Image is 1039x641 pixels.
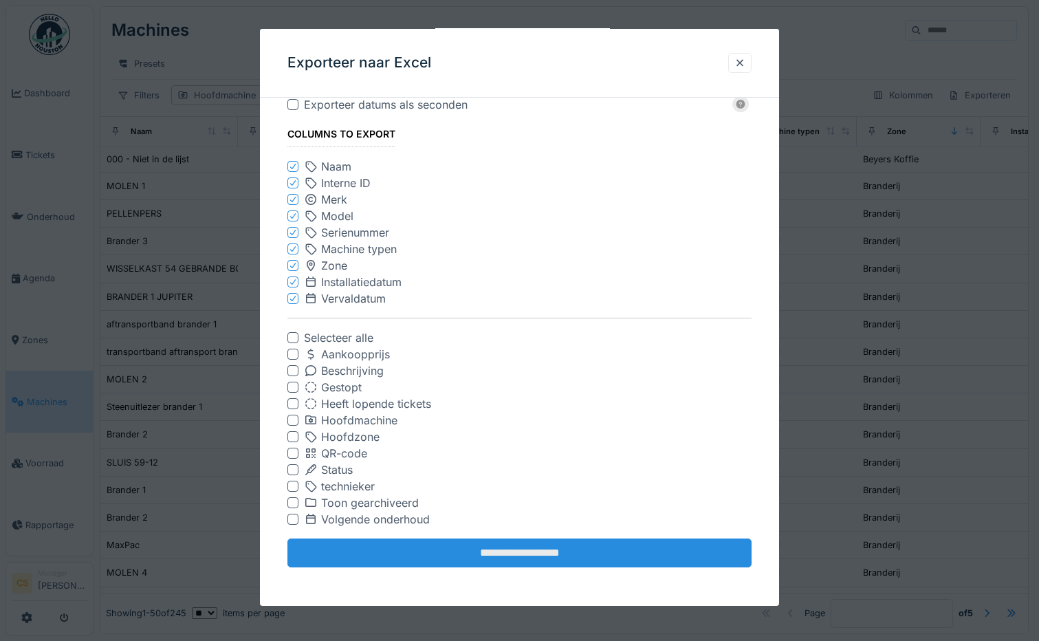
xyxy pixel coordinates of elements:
[304,191,347,208] div: Merk
[304,175,371,191] div: Interne ID
[304,478,375,495] div: technieker
[304,346,390,362] div: Aankoopprijs
[287,124,395,147] div: Columns to export
[304,461,353,478] div: Status
[304,412,397,428] div: Hoofdmachine
[304,241,397,257] div: Machine typen
[287,54,431,72] h3: Exporteer naar Excel
[304,224,389,241] div: Serienummer
[304,362,384,379] div: Beschrijving
[304,329,373,346] div: Selecteer alle
[304,158,351,175] div: Naam
[304,428,380,445] div: Hoofdzone
[304,395,431,412] div: Heeft lopende tickets
[304,495,419,511] div: Toon gearchiveerd
[304,290,386,307] div: Vervaldatum
[304,511,430,528] div: Volgende onderhoud
[287,50,752,578] fieldset: Exporteer 245 items
[304,274,402,290] div: Installatiedatum
[304,257,347,274] div: Zone
[304,445,367,461] div: QR-code
[304,96,725,113] div: Exporteer datums als seconden
[304,208,353,224] div: Model
[304,379,362,395] div: Gestopt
